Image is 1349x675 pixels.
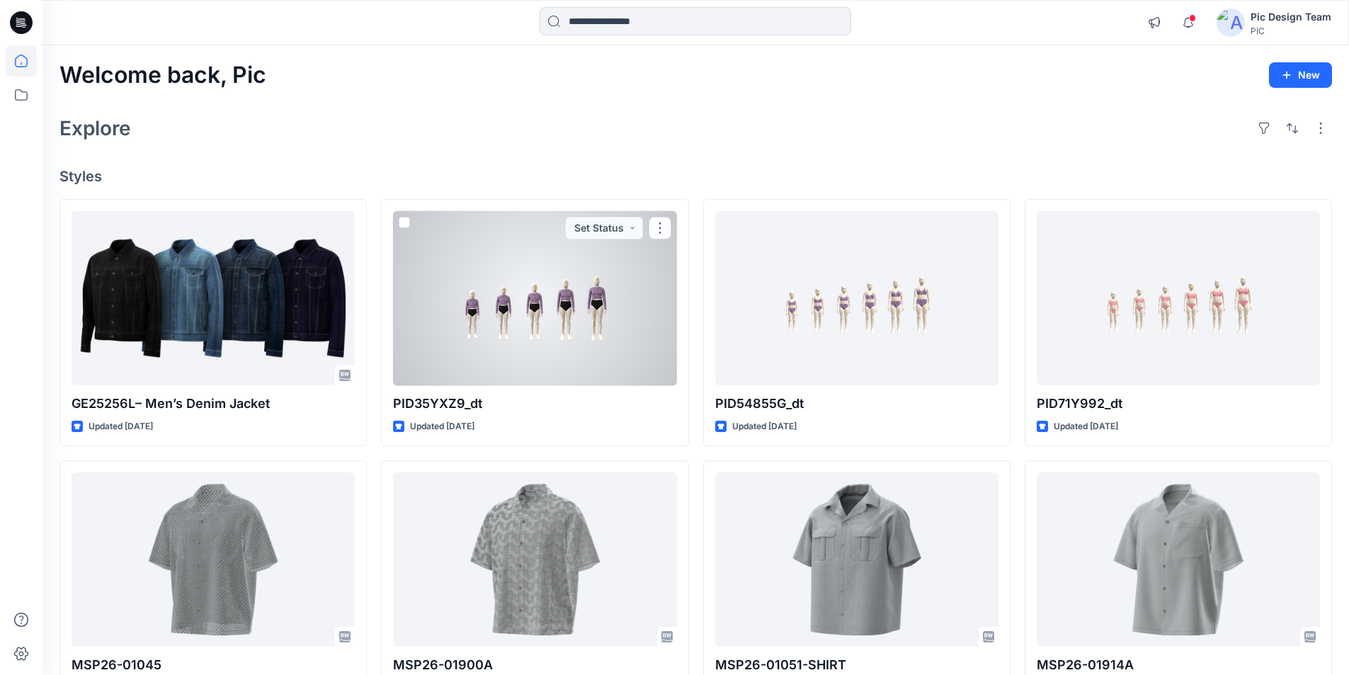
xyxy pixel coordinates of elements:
[732,419,797,434] p: Updated [DATE]
[89,419,153,434] p: Updated [DATE]
[715,394,998,414] p: PID54855G_dt
[59,168,1332,185] h4: Styles
[72,655,355,675] p: MSP26-01045
[1269,62,1332,88] button: New
[410,419,474,434] p: Updated [DATE]
[59,117,131,140] h2: Explore
[1054,419,1118,434] p: Updated [DATE]
[715,655,998,675] p: MSP26-01051-SHIRT
[72,211,355,386] a: GE25256L– Men’s Denim Jacket
[715,211,998,386] a: PID54855G_dt
[1037,394,1320,414] p: PID71Y992_dt
[393,472,676,647] a: MSP26-01900A
[72,472,355,647] a: MSP26-01045
[393,655,676,675] p: MSP26-01900A
[393,211,676,386] a: PID35YXZ9_dt
[393,394,676,414] p: PID35YXZ9_dt
[715,472,998,647] a: MSP26-01051-SHIRT
[72,394,355,414] p: GE25256L– Men’s Denim Jacket
[1037,655,1320,675] p: MSP26-01914A
[1251,25,1331,36] div: PIC
[1037,211,1320,386] a: PID71Y992_dt
[59,62,266,89] h2: Welcome back, Pic
[1251,8,1331,25] div: Pic Design Team
[1037,472,1320,647] a: MSP26-01914A
[1217,8,1245,37] img: avatar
